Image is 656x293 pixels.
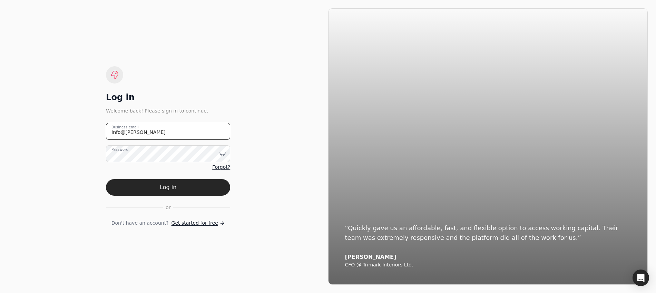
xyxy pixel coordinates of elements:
div: CFO @ Trimark Interiors Ltd. [345,262,631,268]
button: Log in [106,179,230,196]
div: Welcome back! Please sign in to continue. [106,107,230,115]
a: Get started for free [172,219,225,227]
div: Log in [106,92,230,103]
div: Open Intercom Messenger [633,270,649,286]
span: Get started for free [172,219,218,227]
span: or [166,204,170,211]
label: Password [111,147,128,153]
a: Forgot? [212,164,230,171]
div: [PERSON_NAME] [345,254,631,261]
label: Business email [111,125,139,130]
div: “Quickly gave us an affordable, fast, and flexible option to access working capital. Their team w... [345,223,631,243]
span: Don't have an account? [111,219,169,227]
